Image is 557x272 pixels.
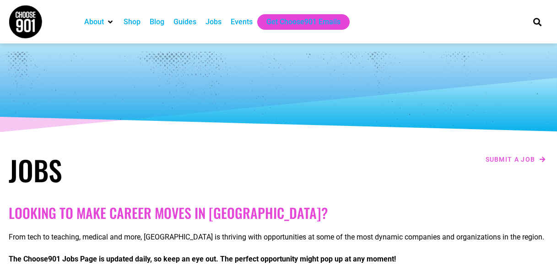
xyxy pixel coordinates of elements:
[9,205,549,221] h2: Looking to make career moves in [GEOGRAPHIC_DATA]?
[124,16,141,27] a: Shop
[266,16,341,27] a: Get Choose901 Emails
[173,16,196,27] a: Guides
[9,153,274,186] h1: Jobs
[80,14,119,30] div: About
[84,16,104,27] a: About
[9,232,549,243] p: From tech to teaching, medical and more, [GEOGRAPHIC_DATA] is thriving with opportunities at some...
[9,255,396,263] strong: The Choose901 Jobs Page is updated daily, so keep an eye out. The perfect opportunity might pop u...
[530,14,545,29] div: Search
[486,156,535,163] span: Submit a job
[231,16,253,27] a: Events
[150,16,164,27] a: Blog
[483,153,549,165] a: Submit a job
[80,14,517,30] nav: Main nav
[205,16,222,27] a: Jobs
